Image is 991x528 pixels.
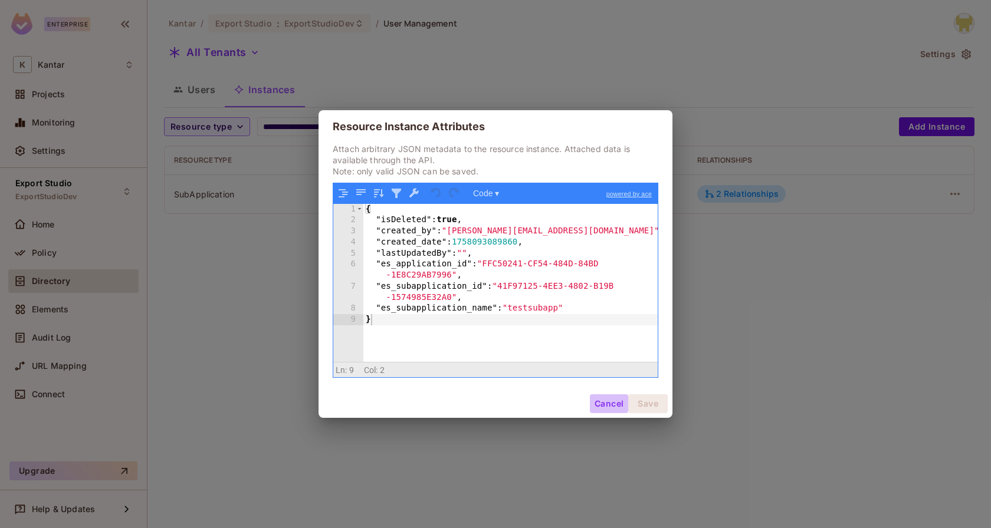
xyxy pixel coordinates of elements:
button: Save [628,394,668,413]
button: Filter, sort, or transform contents [389,186,404,201]
button: Cancel [590,394,628,413]
button: Undo last action (Ctrl+Z) [429,186,444,201]
span: Ln: [336,365,347,375]
button: Format JSON data, with proper indentation and line feeds (Ctrl+I) [336,186,351,201]
div: 1 [333,204,363,215]
div: 5 [333,248,363,259]
div: 6 [333,259,363,281]
div: 4 [333,237,363,248]
h2: Resource Instance Attributes [319,110,672,143]
button: Repair JSON: fix quotes and escape characters, remove comments and JSONP notation, turn JavaScrip... [406,186,422,201]
div: 9 [333,314,363,325]
span: 9 [349,365,354,375]
span: 2 [380,365,385,375]
button: Code ▾ [469,186,503,201]
button: Redo (Ctrl+Shift+Z) [447,186,462,201]
button: Sort contents [371,186,386,201]
div: 7 [333,281,363,303]
div: 3 [333,226,363,237]
p: Attach arbitrary JSON metadata to the resource instance. Attached data is available through the A... [333,143,658,177]
a: powered by ace [600,183,658,204]
span: Col: [364,365,378,375]
button: Compact JSON data, remove all whitespaces (Ctrl+Shift+I) [353,186,369,201]
div: 8 [333,303,363,314]
div: 2 [333,214,363,226]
